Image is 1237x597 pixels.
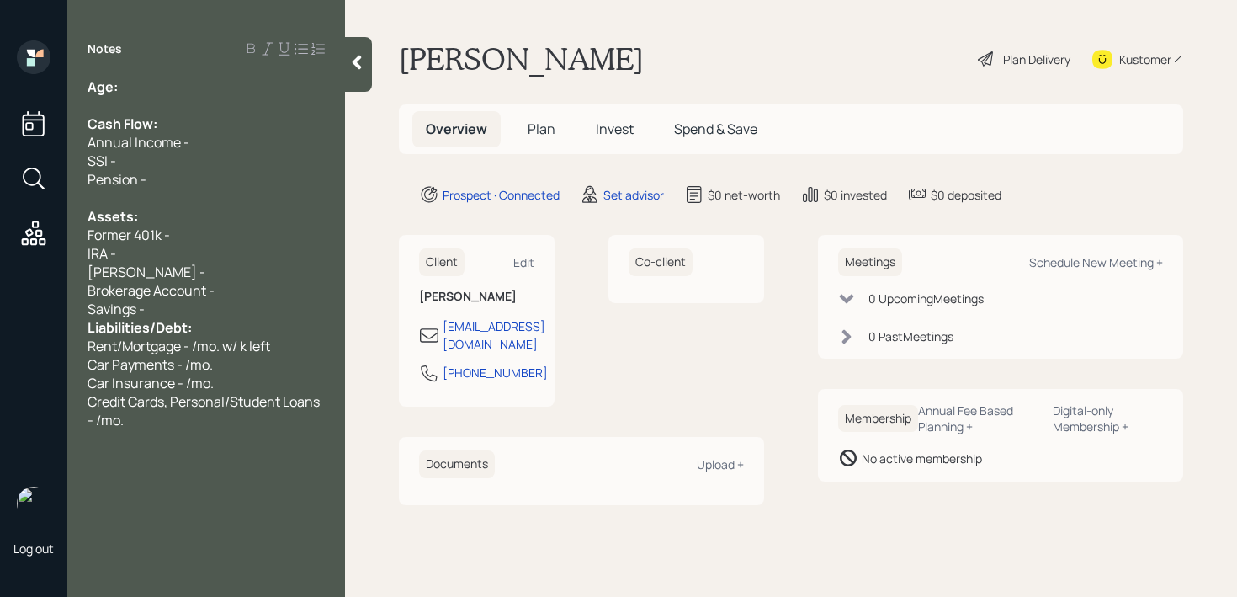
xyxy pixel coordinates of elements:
div: [EMAIL_ADDRESS][DOMAIN_NAME] [443,317,545,353]
div: Schedule New Meeting + [1029,254,1163,270]
span: Age: [88,77,118,96]
div: $0 net-worth [708,186,780,204]
span: Annual Income - [88,133,189,152]
span: Credit Cards, Personal/Student Loans - /mo. [88,392,322,429]
div: No active membership [862,450,982,467]
div: Kustomer [1119,51,1171,68]
h6: Membership [838,405,918,433]
div: Log out [13,541,54,557]
span: Plan [528,120,555,138]
span: Car Insurance - /mo. [88,374,214,392]
span: Pension - [88,170,146,189]
div: $0 deposited [931,186,1001,204]
div: Digital-only Membership + [1053,402,1163,434]
span: IRA - [88,244,116,263]
h6: Documents [419,450,495,478]
span: Rent/Mortgage - /mo. w/ k left [88,337,270,355]
span: SSI - [88,152,116,170]
span: Invest [596,120,634,138]
span: Liabilities/Debt: [88,318,192,337]
span: Former 401k - [88,226,170,244]
span: Car Payments - /mo. [88,355,213,374]
div: Upload + [697,456,744,472]
span: Cash Flow: [88,115,157,133]
div: Set advisor [603,186,664,204]
h6: Meetings [838,248,902,276]
div: Prospect · Connected [443,186,560,204]
img: retirable_logo.png [17,487,50,520]
span: Brokerage Account - [88,281,215,300]
h1: [PERSON_NAME] [399,40,644,77]
span: Overview [426,120,487,138]
h6: [PERSON_NAME] [419,290,534,304]
div: Plan Delivery [1003,51,1070,68]
span: Spend & Save [674,120,757,138]
span: [PERSON_NAME] - [88,263,205,281]
label: Notes [88,40,122,57]
div: Edit [513,254,534,270]
div: [PHONE_NUMBER] [443,364,548,381]
span: Savings - [88,300,145,318]
div: $0 invested [824,186,887,204]
span: Assets: [88,207,138,226]
h6: Client [419,248,465,276]
div: Annual Fee Based Planning + [918,402,1039,434]
div: 0 Past Meeting s [868,328,953,345]
h6: Co-client [629,248,693,276]
div: 0 Upcoming Meeting s [868,290,984,307]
